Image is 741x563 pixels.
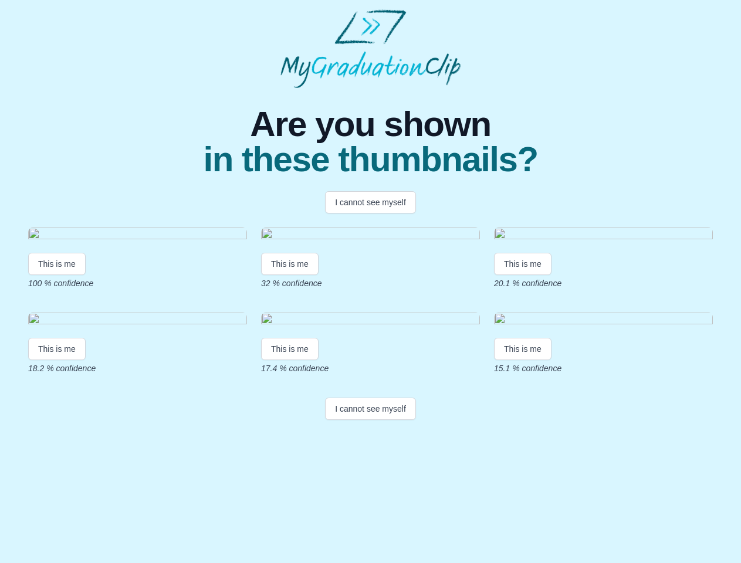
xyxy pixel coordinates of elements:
span: in these thumbnails? [203,142,537,177]
button: This is me [28,338,86,360]
img: 3521114dd3d610ee3b19cc5715181c9c36c86351.gif [261,228,480,243]
p: 20.1 % confidence [494,277,713,289]
img: MyGraduationClip [280,9,461,88]
p: 18.2 % confidence [28,362,247,374]
button: I cannot see myself [325,191,416,213]
img: ecf62db9c7d69bd43f667566247863de583f15ef.gif [28,228,247,243]
button: This is me [261,253,319,275]
img: 9d276106cef834a8b1827d6f60ca7fa3c7bee009.gif [28,313,247,328]
button: This is me [261,338,319,360]
p: 15.1 % confidence [494,362,713,374]
span: Are you shown [203,107,537,142]
p: 100 % confidence [28,277,247,289]
button: This is me [28,253,86,275]
img: 49ee5592a96b9f3c2d91a185d40838b9adecf2b0.gif [261,313,480,328]
p: 32 % confidence [261,277,480,289]
button: This is me [494,338,551,360]
button: I cannot see myself [325,398,416,420]
p: 17.4 % confidence [261,362,480,374]
img: 43df9a14499c52ad8b05c965c2dedd07a1fb7d62.gif [494,228,713,243]
button: This is me [494,253,551,275]
img: 943f591422c9bc01e7bf4434b0b3296b5b4b93c9.gif [494,313,713,328]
